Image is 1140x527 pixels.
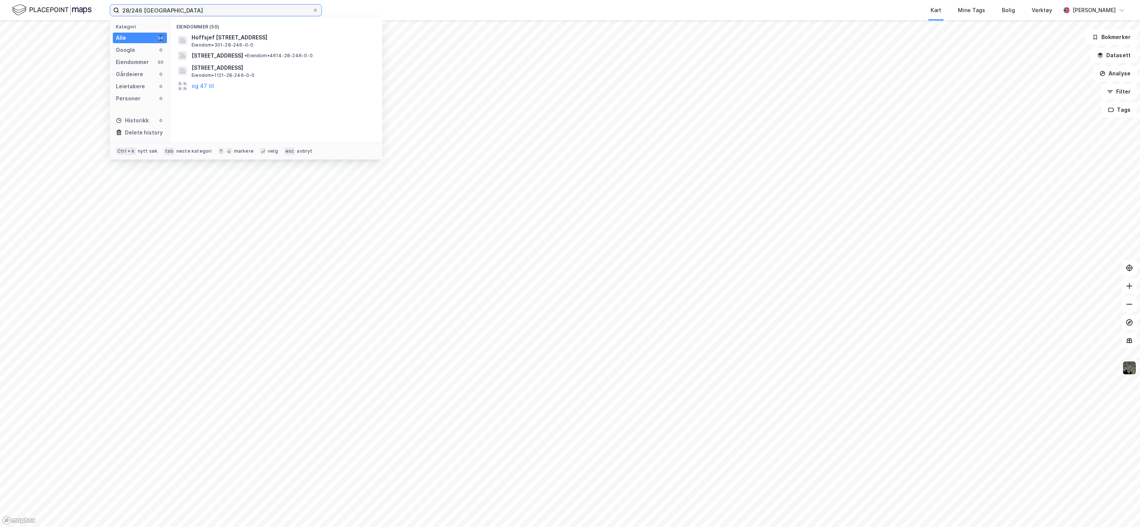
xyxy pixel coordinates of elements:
div: 50 [158,35,164,41]
div: esc [284,147,296,155]
button: Analyse [1093,66,1137,81]
div: Leietakere [116,82,145,91]
div: Delete history [125,128,163,137]
div: Gårdeiere [116,70,143,79]
span: Hoffsjef [STREET_ADDRESS] [192,33,373,42]
div: Ctrl + k [116,147,136,155]
div: Personer [116,94,140,103]
div: Alle [116,33,126,42]
span: [STREET_ADDRESS] [192,51,243,60]
input: Søk på adresse, matrikkel, gårdeiere, leietakere eller personer [119,5,312,16]
button: Filter [1101,84,1137,99]
div: Kontrollprogram for chat [1102,491,1140,527]
button: og 47 til [192,81,214,91]
div: 0 [158,47,164,53]
button: Tags [1102,102,1137,117]
div: tab [164,147,175,155]
div: markere [234,148,254,154]
div: Google [116,45,135,55]
span: Eiendom • 301-28-246-0-0 [192,42,253,48]
div: avbryt [297,148,312,154]
span: [STREET_ADDRESS] [192,63,373,72]
div: Bolig [1002,6,1015,15]
div: Kategori [116,24,167,30]
span: • [245,53,247,58]
img: logo.f888ab2527a4732fd821a326f86c7f29.svg [12,3,92,17]
div: 0 [158,71,164,77]
div: Eiendommer [116,58,149,67]
div: nytt søk [138,148,158,154]
div: 50 [158,59,164,65]
div: Kart [931,6,941,15]
img: 9k= [1122,361,1137,375]
button: Datasett [1091,48,1137,63]
div: neste kategori [176,148,212,154]
div: velg [268,148,278,154]
iframe: Chat Widget [1102,491,1140,527]
div: 0 [158,117,164,124]
span: Eiendom • 1121-28-246-0-0 [192,72,255,78]
div: 0 [158,95,164,102]
div: Eiendommer (50) [170,18,382,31]
button: Bokmerker [1086,30,1137,45]
div: [PERSON_NAME] [1073,6,1116,15]
div: 0 [158,83,164,89]
div: Verktøy [1032,6,1052,15]
span: Eiendom • 4614-28-246-0-0 [245,53,313,59]
div: Historikk [116,116,149,125]
a: Mapbox homepage [2,516,36,525]
div: Mine Tags [958,6,985,15]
